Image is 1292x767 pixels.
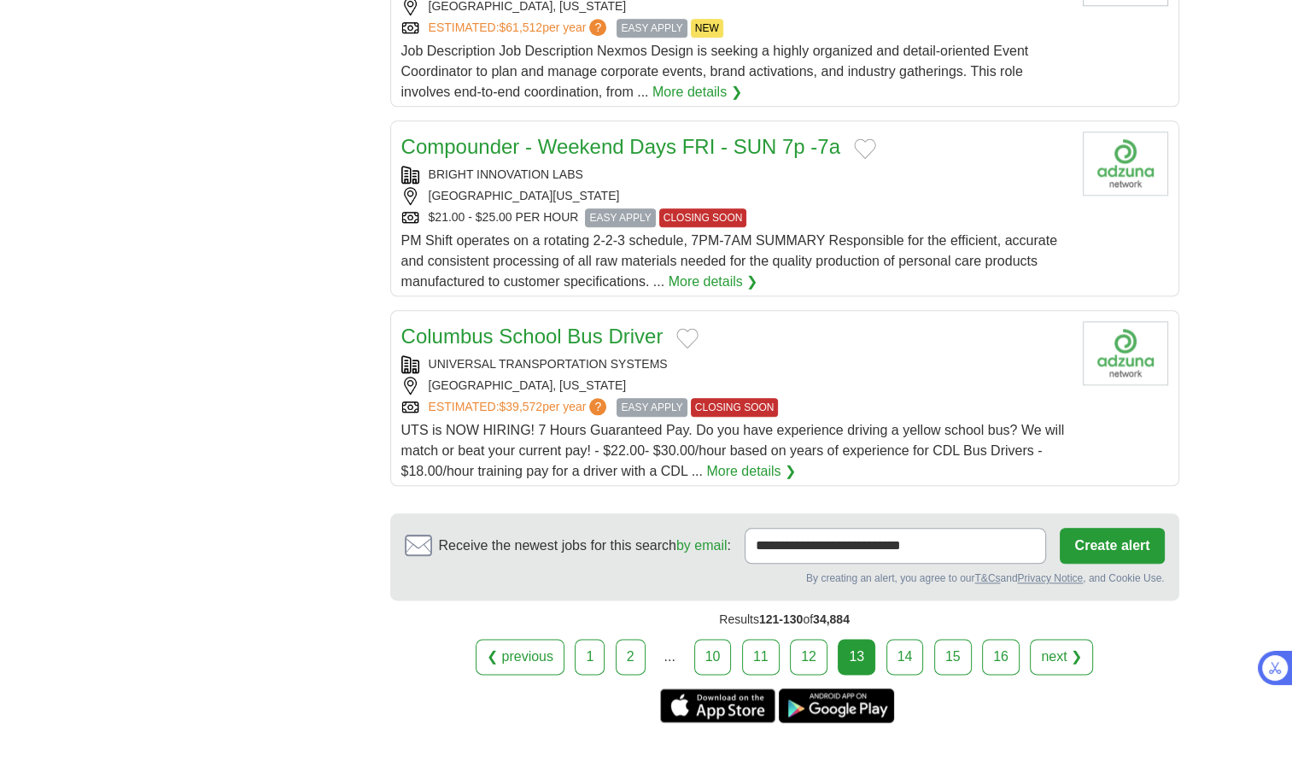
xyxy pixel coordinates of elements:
span: EASY APPLY [617,398,687,417]
a: by email [676,538,728,553]
div: UNIVERSAL TRANSPORTATION SYSTEMS [401,355,1069,373]
a: 14 [886,639,924,675]
button: Add to favorite jobs [676,328,699,348]
a: next ❯ [1030,639,1093,675]
span: ? [589,19,606,36]
span: PM Shift operates on a rotating 2-2-3 schedule, 7PM-7AM SUMMARY Responsible for the efficient, ac... [401,233,1057,289]
span: $39,572 [499,400,542,413]
div: [GEOGRAPHIC_DATA], [US_STATE] [401,377,1069,395]
a: Columbus School Bus Driver [401,325,664,348]
div: Results of [390,600,1179,639]
img: Company logo [1083,132,1168,196]
a: 15 [934,639,972,675]
a: 10 [694,639,732,675]
a: ❮ previous [476,639,564,675]
a: ESTIMATED:$61,512per year? [429,19,611,38]
a: More details ❯ [652,82,742,102]
span: 121-130 [759,612,803,626]
div: By creating an alert, you agree to our and , and Cookie Use. [405,571,1165,586]
a: 12 [790,639,827,675]
a: 1 [575,639,605,675]
div: 13 [838,639,875,675]
div: ... [652,640,687,674]
div: BRIGHT INNOVATION LABS [401,166,1069,184]
button: Create alert [1060,528,1164,564]
a: Get the iPhone app [660,688,775,723]
div: $21.00 - $25.00 PER HOUR [401,208,1069,227]
a: 2 [616,639,646,675]
span: NEW [691,19,723,38]
span: EASY APPLY [617,19,687,38]
a: 11 [742,639,780,675]
button: Add to favorite jobs [854,138,876,159]
a: Get the Android app [779,688,894,723]
a: Privacy Notice [1017,572,1083,584]
span: EASY APPLY [585,208,655,227]
img: Company logo [1083,321,1168,385]
a: T&Cs [974,572,1000,584]
a: Compounder - Weekend Days FRI - SUN 7p -7a [401,135,840,158]
a: ESTIMATED:$39,572per year? [429,398,611,417]
span: 34,884 [813,612,850,626]
a: More details ❯ [706,461,796,482]
span: CLOSING SOON [659,208,747,227]
span: CLOSING SOON [691,398,779,417]
span: Job Description Job Description Nexmos Design is seeking a highly organized and detail-oriented E... [401,44,1029,99]
span: Receive the newest jobs for this search : [439,536,731,556]
a: More details ❯ [669,272,758,292]
a: 16 [982,639,1020,675]
span: UTS is NOW HIRING! 7 Hours Guaranteed Pay. Do you have experience driving a yellow school bus? We... [401,423,1065,478]
div: [GEOGRAPHIC_DATA][US_STATE] [401,187,1069,205]
span: ? [589,398,606,415]
span: $61,512 [499,20,542,34]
